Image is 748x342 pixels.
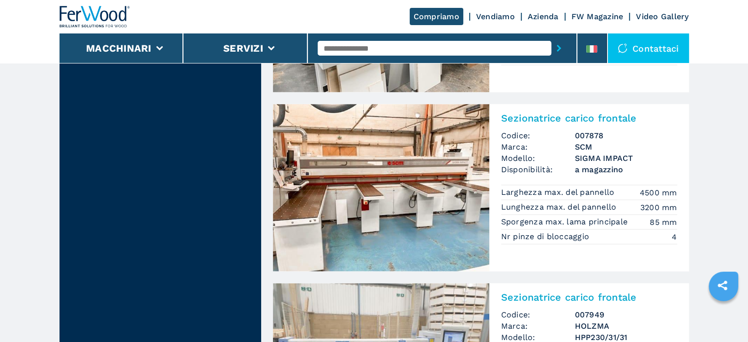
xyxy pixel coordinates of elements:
div: Contattaci [608,33,689,63]
p: Sporgenza max. lama principale [501,217,630,227]
span: Marca: [501,141,575,153]
a: Compriamo [410,8,463,25]
a: FW Magazine [571,12,624,21]
em: 4 [672,231,677,243]
em: 3200 mm [640,202,677,213]
span: Disponibilità: [501,164,575,175]
h3: SIGMA IMPACT [575,153,677,164]
span: Modello: [501,153,575,164]
h3: 007949 [575,309,677,320]
a: Vendiamo [476,12,515,21]
img: Contattaci [618,43,628,53]
a: Azienda [528,12,559,21]
p: Larghezza max. del pannello [501,187,617,198]
a: Sezionatrice carico frontale SCM SIGMA IMPACTSezionatrice carico frontaleCodice:007878Marca:SCMMo... [273,104,689,272]
iframe: Chat [706,298,741,335]
a: Video Gallery [636,12,688,21]
a: sharethis [710,273,735,298]
img: Sezionatrice carico frontale SCM SIGMA IMPACT [273,104,489,272]
h2: Sezionatrice carico frontale [501,291,677,303]
em: 4500 mm [640,187,677,198]
span: Codice: [501,130,575,141]
span: a magazzino [575,164,677,175]
h2: Sezionatrice carico frontale [501,112,677,124]
img: Ferwood [60,6,130,28]
p: Nr pinze di bloccaggio [501,231,592,242]
p: Lunghezza max. del pannello [501,202,619,213]
span: Marca: [501,320,575,332]
h3: 007878 [575,130,677,141]
h3: HOLZMA [575,320,677,332]
span: Codice: [501,309,575,320]
button: Macchinari [86,42,151,54]
button: Servizi [223,42,263,54]
em: 85 mm [650,217,677,228]
h3: SCM [575,141,677,153]
button: submit-button [551,37,567,60]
